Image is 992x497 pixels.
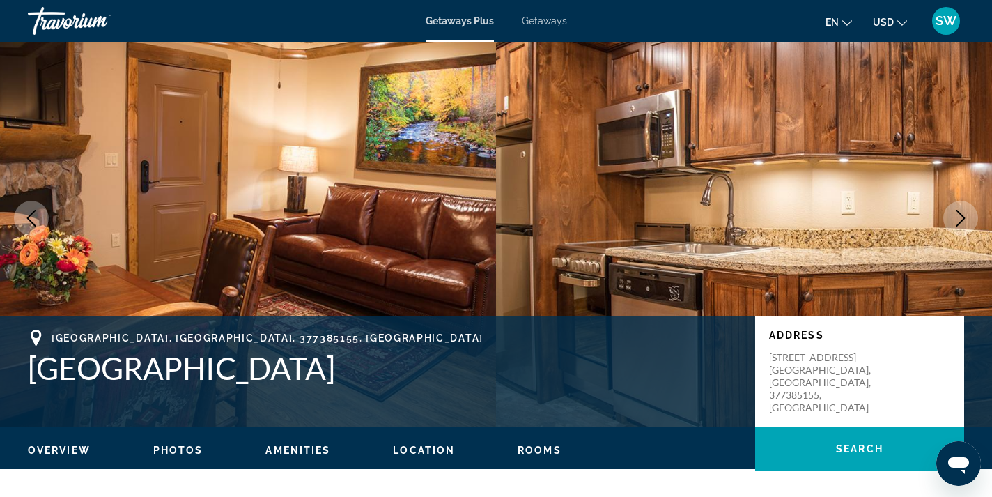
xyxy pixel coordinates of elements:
span: USD [873,17,894,28]
button: Amenities [265,444,330,457]
a: Getaways [522,15,567,26]
button: Photos [153,444,203,457]
button: Change currency [873,12,907,32]
a: Travorium [28,3,167,39]
span: en [826,17,839,28]
button: Overview [28,444,91,457]
button: Change language [826,12,852,32]
button: User Menu [928,6,964,36]
h1: [GEOGRAPHIC_DATA] [28,350,741,386]
a: Getaways Plus [426,15,494,26]
button: Rooms [518,444,561,457]
button: Search [755,427,964,471]
span: [GEOGRAPHIC_DATA], [GEOGRAPHIC_DATA], 377385155, [GEOGRAPHIC_DATA] [52,332,483,344]
p: Address [769,330,950,341]
p: [STREET_ADDRESS] [GEOGRAPHIC_DATA], [GEOGRAPHIC_DATA], 377385155, [GEOGRAPHIC_DATA] [769,351,881,414]
iframe: Button to launch messaging window [936,441,981,486]
button: Previous image [14,201,49,236]
span: Search [836,443,883,454]
button: Location [393,444,455,457]
button: Next image [943,201,978,236]
span: SW [936,14,956,28]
